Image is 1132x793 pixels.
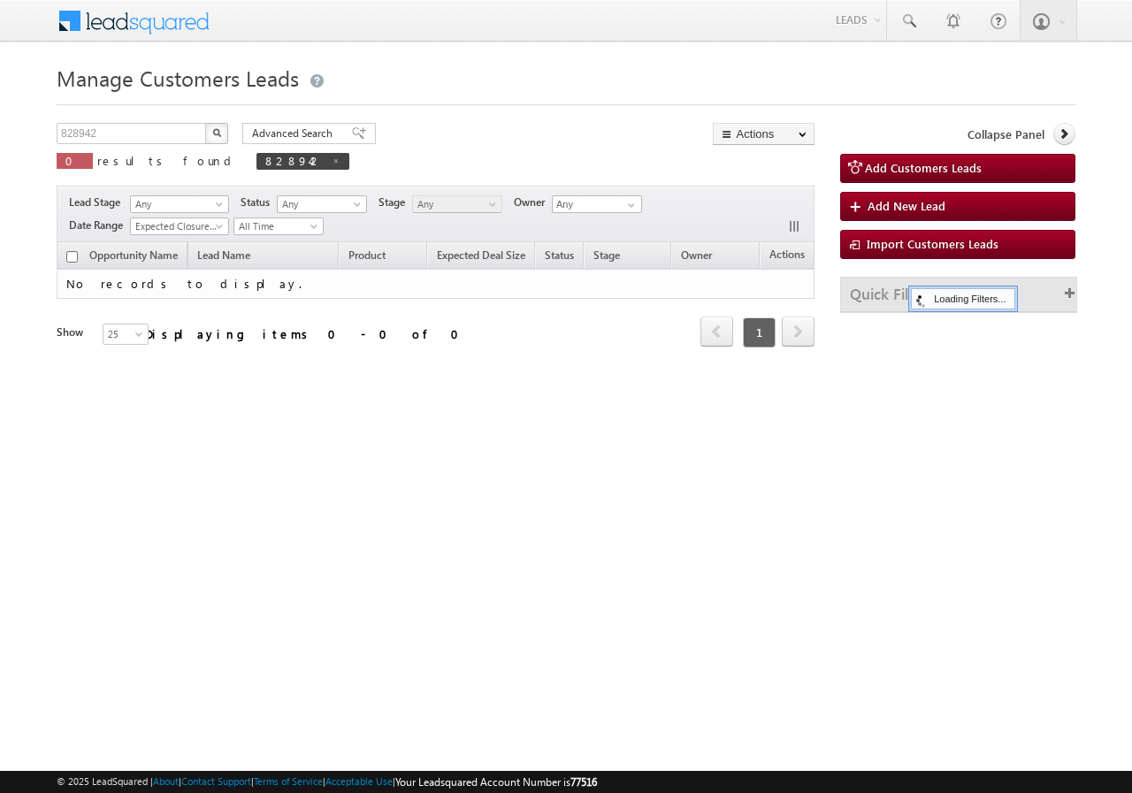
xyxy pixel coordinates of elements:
[536,246,583,269] a: Status
[57,270,815,299] td: No records to display.
[761,245,814,268] span: Actions
[911,288,1015,309] div: Loading Filters...
[234,218,318,234] span: All Time
[681,248,712,262] span: Owner
[131,218,223,234] span: Expected Closure Date
[252,126,338,141] span: Advanced Search
[181,775,251,787] a: Contact Support
[428,246,534,269] a: Expected Deal Size
[968,126,1044,142] span: Collapse Panel
[618,196,640,214] a: Show All Items
[233,217,324,235] a: All Time
[241,194,277,210] span: Status
[867,236,998,251] span: Import Customers Leads
[131,196,223,212] span: Any
[278,196,362,212] span: Any
[69,217,130,233] span: Date Range
[103,326,150,342] span: 25
[97,153,238,168] span: results found
[212,128,221,137] img: Search
[700,316,733,347] span: prev
[145,324,470,344] div: Displaying items 0 - 0 of 0
[782,316,815,347] span: next
[700,318,733,347] a: prev
[743,317,776,347] span: 1
[412,195,502,213] a: Any
[552,195,642,213] input: Type to Search
[265,153,323,168] span: 828942
[514,194,552,210] span: Owner
[325,775,393,787] a: Acceptable Use
[65,153,84,168] span: 0
[593,248,620,262] span: Stage
[585,246,629,269] a: Stage
[153,775,179,787] a: About
[89,248,178,262] span: Opportunity Name
[865,160,982,175] span: Add Customers Leads
[69,194,127,210] span: Lead Stage
[395,775,597,789] span: Your Leadsquared Account Number is
[379,194,412,210] span: Stage
[80,246,187,269] a: Opportunity Name
[130,195,229,213] a: Any
[713,123,815,145] button: Actions
[570,775,597,789] span: 77516
[103,324,149,345] a: 25
[413,196,497,212] span: Any
[868,198,945,213] span: Add New Lead
[277,195,367,213] a: Any
[348,248,386,262] span: Product
[782,318,815,347] a: next
[188,246,259,269] span: Lead Name
[57,64,299,92] span: Manage Customers Leads
[66,251,78,263] input: Check all records
[254,775,323,787] a: Terms of Service
[57,324,88,340] div: Show
[57,774,597,790] span: © 2025 LeadSquared | | | | |
[437,248,525,262] span: Expected Deal Size
[130,217,229,235] a: Expected Closure Date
